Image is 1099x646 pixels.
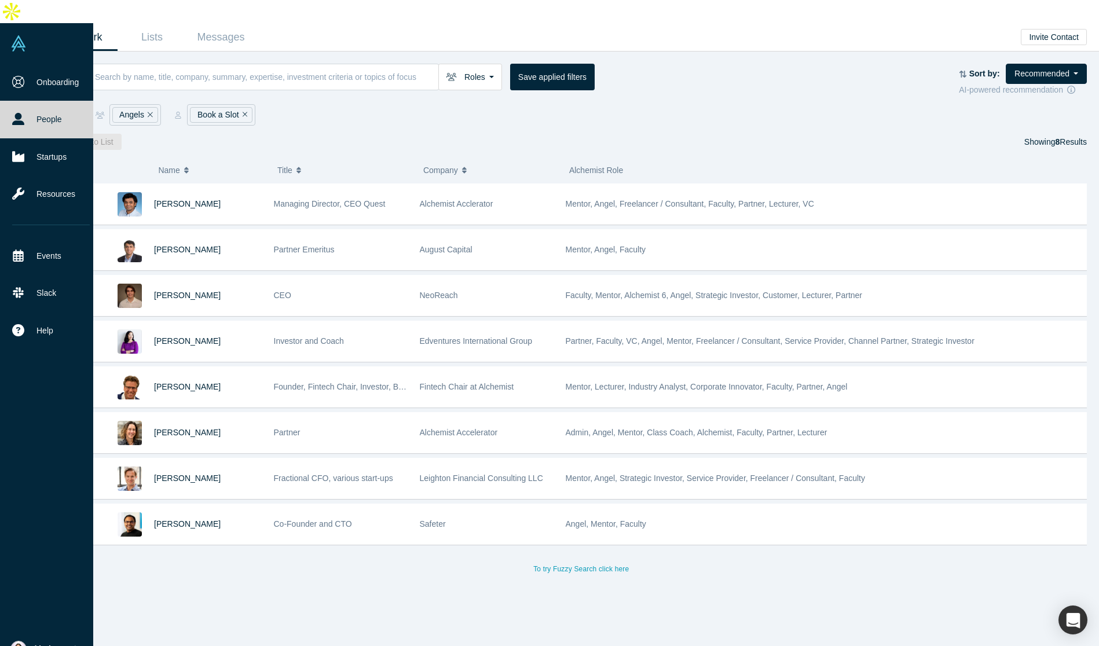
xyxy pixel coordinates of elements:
[154,245,221,254] a: [PERSON_NAME]
[959,84,1087,96] div: AI-powered recommendation
[118,512,142,537] img: Anand Das's Profile Image
[274,474,393,483] span: Fractional CFO, various start-ups
[420,336,533,346] span: Edventures International Group
[1006,64,1087,84] button: Recommended
[423,158,458,182] span: Company
[67,134,122,150] button: Add to List
[420,474,543,483] span: Leighton Financial Consulting LLC
[118,375,142,399] img: Hans Reisgies's Profile Image
[186,24,255,51] a: Messages
[566,428,827,437] span: Admin, Angel, Mentor, Class Coach, Alchemist, Faculty, Partner, Lecturer
[1056,137,1060,146] strong: 8
[112,107,158,123] div: Angels
[118,467,142,491] img: Leighton Smith's Profile Image
[420,199,493,208] span: Alchemist Acclerator
[190,107,252,123] div: Book a Slot
[154,199,221,208] a: [PERSON_NAME]
[566,336,975,346] span: Partner, Faculty, VC, Angel, Mentor, Freelancer / Consultant, Service Provider, Channel Partner, ...
[566,519,646,528] span: Angel, Mentor, Faculty
[438,64,502,90] button: Roles
[274,336,344,346] span: Investor and Coach
[118,238,142,262] img: Vivek Mehra's Profile Image
[274,428,301,437] span: Partner
[274,519,352,528] span: Co-Founder and CTO
[1056,137,1087,146] span: Results
[420,382,514,391] span: Fintech Chair at Alchemist
[566,291,863,300] span: Faculty, Mentor, Alchemist 6, Angel, Strategic Investor, Customer, Lecturer, Partner
[118,284,142,308] img: Jesse Leimgruber's Profile Image
[144,108,153,122] button: Remove Filter
[10,35,27,52] img: Alchemist Vault Logo
[274,291,291,300] span: CEO
[118,421,142,445] img: Christy Canida's Profile Image
[154,382,221,391] a: [PERSON_NAME]
[277,158,411,182] button: Title
[969,69,1000,78] strong: Sort by:
[525,561,637,577] button: To try Fuzzy Search click here
[274,199,386,208] span: Managing Director, CEO Quest
[118,329,142,354] img: Sarah K Lee's Profile Image
[154,291,221,300] a: [PERSON_NAME]
[94,63,438,90] input: Search by name, title, company, summary, expertise, investment criteria or topics of focus
[1021,29,1087,45] button: Invite Contact
[277,158,292,182] span: Title
[420,245,472,254] span: August Capital
[154,428,221,437] a: [PERSON_NAME]
[420,519,446,528] span: Safeter
[423,158,557,182] button: Company
[158,158,265,182] button: Name
[569,166,623,175] span: Alchemist Role
[566,474,865,483] span: Mentor, Angel, Strategic Investor, Service Provider, Freelancer / Consultant, Faculty
[118,24,186,51] a: Lists
[154,336,221,346] a: [PERSON_NAME]
[566,382,848,391] span: Mentor, Lecturer, Industry Analyst, Corporate Innovator, Faculty, Partner, Angel
[154,474,221,483] a: [PERSON_NAME]
[36,325,53,337] span: Help
[239,108,248,122] button: Remove Filter
[154,519,221,528] a: [PERSON_NAME]
[566,199,814,208] span: Mentor, Angel, Freelancer / Consultant, Faculty, Partner, Lecturer, VC
[158,158,179,182] span: Name
[510,64,595,90] button: Save applied filters
[274,382,444,391] span: Founder, Fintech Chair, Investor, Board Advisor
[1024,134,1087,150] div: Showing
[420,291,458,300] span: NeoReach
[118,192,142,216] img: Gnani Palanikumar's Profile Image
[566,245,646,254] span: Mentor, Angel, Faculty
[420,428,498,437] span: Alchemist Accelerator
[274,245,335,254] span: Partner Emeritus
